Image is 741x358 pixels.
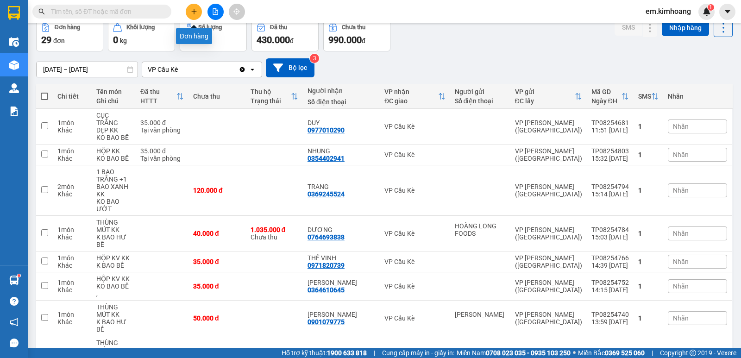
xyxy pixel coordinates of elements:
img: warehouse-icon [9,83,19,93]
div: VP [PERSON_NAME] ([GEOGRAPHIC_DATA]) [515,254,582,269]
div: 0901079775 [308,318,345,326]
div: TP08254803 [591,147,629,155]
div: 40.000 đ [193,230,241,237]
svg: open [249,66,256,73]
span: 990.000 [328,34,362,45]
span: 430.000 [257,34,290,45]
div: MINH TUẤN [308,279,375,286]
div: THÙNG MÚT KK [96,303,131,318]
div: Ghi chú [96,97,131,105]
sup: 3 [310,54,319,63]
div: Khác [57,155,87,162]
div: TP08254794 [591,183,629,190]
div: Thu hộ [251,88,291,95]
div: Khác [57,262,87,269]
div: VP Cầu Kè [384,258,446,265]
div: K BAO BỂ [96,262,131,269]
div: Mã GD [591,88,622,95]
span: Nhãn [673,314,689,322]
input: Selected VP Cầu Kè. [179,65,180,74]
div: 0971820739 [308,262,345,269]
span: 33 [185,34,195,45]
th: Toggle SortBy [136,84,188,109]
div: HOÀNG LONG FOODS [455,222,506,237]
span: 29 [41,34,51,45]
div: Khác [57,318,87,326]
p: GỬI: [4,18,135,27]
div: Đã thu [140,88,176,95]
span: 0 [113,34,118,45]
div: 1 món [57,226,87,233]
div: KO BAO BỂ [96,134,131,141]
span: đơn [53,37,65,44]
div: DƯƠNG [308,226,375,233]
div: Chưa thu [251,226,298,241]
img: logo-vxr [8,6,20,20]
img: icon-new-feature [703,7,711,16]
div: 50.000 đ [193,314,241,322]
th: Toggle SortBy [246,84,303,109]
sup: 1 [18,274,20,277]
span: plus [191,8,197,15]
div: ĐC lấy [515,97,575,105]
div: 1 [638,314,659,322]
div: Đơn hàng [176,28,212,44]
div: Chưa thu [342,24,365,31]
div: Nhãn [668,93,727,100]
span: Hỗ trợ kỹ thuật: [282,348,367,358]
div: VP [PERSON_NAME] ([GEOGRAPHIC_DATA]) [515,183,582,198]
div: VP Cầu Kè [384,123,446,130]
div: VP [PERSON_NAME] ([GEOGRAPHIC_DATA]) [515,119,582,134]
div: VP Cầu Kè [148,65,178,74]
button: Đơn hàng29đơn [36,18,103,51]
strong: 0369 525 060 [605,349,645,357]
div: 1 món [57,279,87,286]
strong: BIÊN NHẬN GỬI HÀNG [31,5,107,14]
div: HỘP KK [96,147,131,155]
div: 1 [638,151,659,158]
div: 1 [638,283,659,290]
span: Nhãn [673,283,689,290]
div: 0977010290 [308,126,345,134]
button: caret-down [719,4,735,20]
div: K BAO HƯ BỂ [96,233,131,248]
div: 1 BAO TRẮNG +1 BAO XANH KK [96,168,131,198]
span: | [374,348,375,358]
div: 0764693838 [308,233,345,241]
div: Người nhận [308,87,375,94]
div: VP nhận [384,88,438,95]
strong: 0708 023 035 - 0935 103 250 [486,349,571,357]
div: Tên món [96,88,131,95]
div: 35.000 đ [193,283,241,290]
div: KO BAO ƯỚT [96,198,131,213]
div: 1.035.000 đ [251,226,298,233]
div: 1 món [57,254,87,262]
span: THỊNH [58,18,80,27]
sup: 1 [708,4,714,11]
span: món [197,37,210,44]
button: SMS [615,19,642,36]
span: đ [362,37,365,44]
div: 15:03 [DATE] [591,233,629,241]
div: THẾ VINH [308,254,375,262]
button: file-add [207,4,224,20]
div: Tại văn phòng [140,126,184,134]
th: Toggle SortBy [380,84,450,109]
div: K BAO HƯ BỂ [96,318,131,333]
div: HTTT [140,97,176,105]
div: KO BAO BỂ , [96,283,131,297]
div: VP [PERSON_NAME] ([GEOGRAPHIC_DATA]) [515,147,582,162]
div: 1 món [57,311,87,318]
div: Trạng thái [251,97,291,105]
div: Ngày ĐH [591,97,622,105]
div: VP Cầu Kè [384,314,446,322]
span: ⚪️ [573,351,576,355]
span: notification [10,318,19,327]
div: Người gửi [455,88,506,95]
div: 13:59 [DATE] [591,318,629,326]
span: Nhãn [673,230,689,237]
div: TP08254681 [591,119,629,126]
span: 0935176385 - [4,50,63,59]
div: 1 [638,187,659,194]
svg: Clear value [239,66,246,73]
